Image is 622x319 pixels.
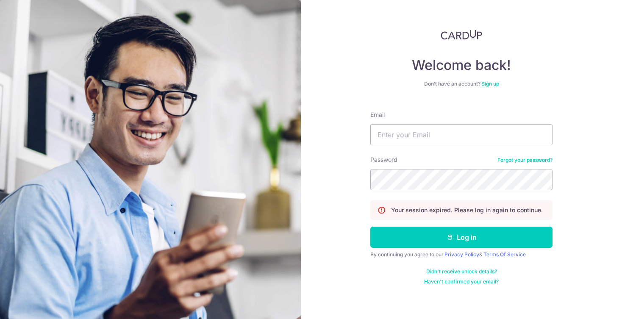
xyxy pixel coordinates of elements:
a: Didn't receive unlock details? [426,268,497,275]
a: Sign up [481,80,499,87]
label: Email [370,111,385,119]
a: Forgot your password? [497,157,553,164]
img: CardUp Logo [441,30,482,40]
h4: Welcome back! [370,57,553,74]
label: Password [370,155,397,164]
a: Haven't confirmed your email? [424,278,499,285]
div: By continuing you agree to our & [370,251,553,258]
a: Terms Of Service [483,251,526,258]
input: Enter your Email [370,124,553,145]
button: Log in [370,227,553,248]
p: Your session expired. Please log in again to continue. [391,206,543,214]
a: Privacy Policy [444,251,479,258]
div: Don’t have an account? [370,80,553,87]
